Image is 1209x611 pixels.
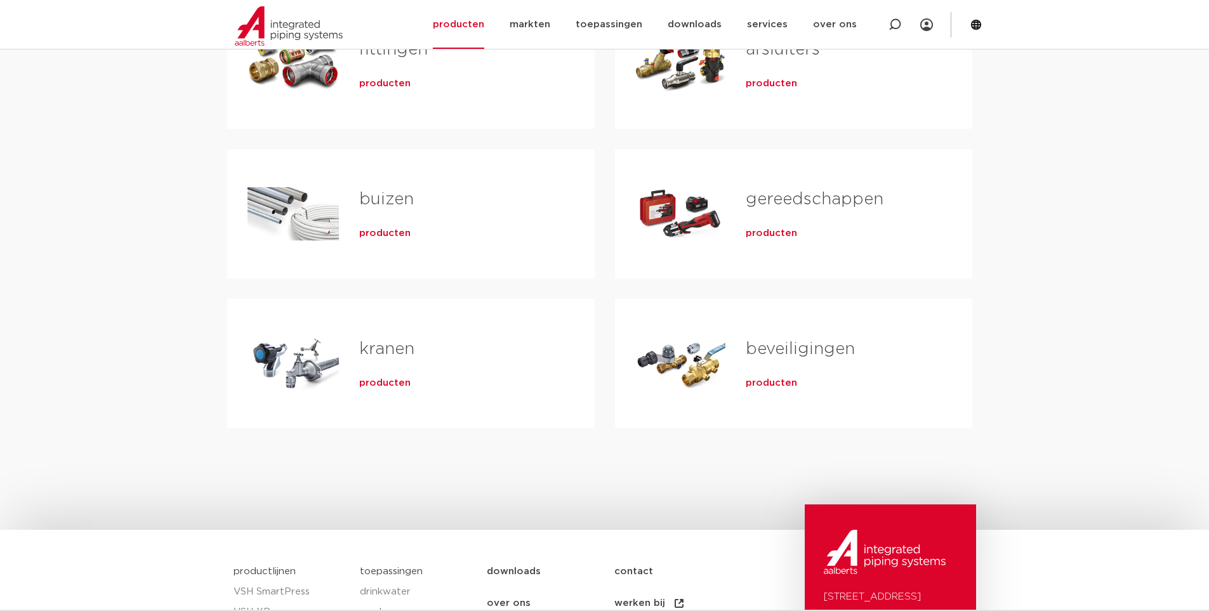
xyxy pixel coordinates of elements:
[746,191,883,207] a: gereedschappen
[487,556,614,588] a: downloads
[359,377,411,390] a: producten
[234,582,348,602] a: VSH SmartPress
[746,227,797,240] a: producten
[360,582,474,602] a: drinkwater
[614,556,742,588] a: contact
[359,41,428,58] a: fittingen
[746,377,797,390] a: producten
[359,341,414,357] a: kranen
[360,567,423,576] a: toepassingen
[746,77,797,90] a: producten
[359,227,411,240] a: producten
[746,341,855,357] a: beveiligingen
[359,191,414,207] a: buizen
[359,77,411,90] a: producten
[746,41,820,58] a: afsluiters
[234,567,296,576] a: productlijnen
